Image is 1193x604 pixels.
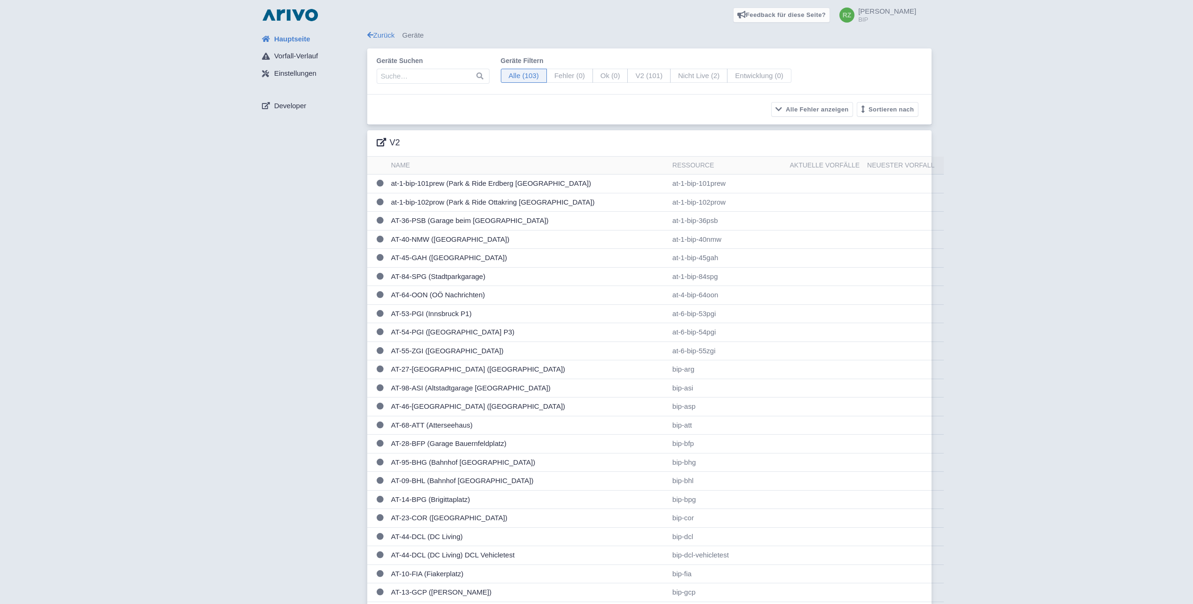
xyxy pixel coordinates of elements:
td: AT-14-BPG (Brigittaplatz) [387,490,669,509]
td: bip-gcp [669,583,786,602]
td: at-1-bip-84spg [669,267,786,286]
td: AT-46-[GEOGRAPHIC_DATA] ([GEOGRAPHIC_DATA]) [387,397,669,416]
td: bip-bpg [669,490,786,509]
h3: V2 [377,138,400,148]
div: Geräte [367,30,932,41]
span: Vorfall-Verlauf [274,51,318,62]
td: AT-36-PSB (Garage beim [GEOGRAPHIC_DATA]) [387,212,669,230]
td: at-1-bip-101prew [669,175,786,193]
label: Geräte filtern [501,56,791,66]
th: Name [387,157,669,175]
a: Feedback für diese Seite? [733,8,830,23]
a: Developer [254,97,367,115]
td: bip-bhl [669,472,786,491]
a: [PERSON_NAME] BIP [834,8,916,23]
td: at-4-bip-64oon [669,286,786,305]
td: at-1-bip-45gah [669,249,786,268]
span: Developer [274,101,306,111]
td: bip-bhg [669,453,786,472]
td: AT-84-SPG (Stadtparkgarage) [387,267,669,286]
td: AT-95-BHG (Bahnhof [GEOGRAPHIC_DATA]) [387,453,669,472]
td: bip-dcl-vehicletest [669,546,786,565]
td: bip-cor [669,509,786,528]
td: AT-13-GCP ([PERSON_NAME]) [387,583,669,602]
td: AT-68-ATT (Atterseehaus) [387,416,669,435]
a: Einstellungen [254,65,367,83]
td: AT-28-BFP (Garage Bauernfeldplatz) [387,435,669,453]
td: at-6-bip-53pgi [669,304,786,323]
span: Hauptseite [274,34,310,45]
td: bip-dcl [669,527,786,546]
td: AT-53-PGI (Innsbruck P1) [387,304,669,323]
td: AT-09-BHL (Bahnhof [GEOGRAPHIC_DATA]) [387,472,669,491]
td: bip-asi [669,379,786,397]
td: AT-44-DCL (DC Living) DCL Vehicletest [387,546,669,565]
span: Einstellungen [274,68,316,79]
td: AT-45-GAH ([GEOGRAPHIC_DATA]) [387,249,669,268]
td: at-1-bip-101prew (Park & Ride Erdberg [GEOGRAPHIC_DATA]) [387,175,669,193]
td: AT-64-OON (OÖ Nachrichten) [387,286,669,305]
td: bip-att [669,416,786,435]
small: BIP [858,16,916,23]
td: AT-44-DCL (DC Living) [387,527,669,546]
td: AT-55-ZGI ([GEOGRAPHIC_DATA]) [387,342,669,360]
td: at-1-bip-102prow (Park & Ride Ottakring [GEOGRAPHIC_DATA]) [387,193,669,212]
span: V2 (101) [627,69,671,83]
td: bip-asp [669,397,786,416]
th: Ressource [669,157,786,175]
label: Geräte suchen [377,56,490,66]
button: Sortieren nach [857,102,918,117]
td: bip-arg [669,360,786,379]
button: Alle Fehler anzeigen [771,102,853,117]
td: AT-27-[GEOGRAPHIC_DATA] ([GEOGRAPHIC_DATA]) [387,360,669,379]
td: AT-10-FIA (Fiakerplatz) [387,564,669,583]
td: AT-23-COR ([GEOGRAPHIC_DATA]) [387,509,669,528]
img: logo [260,8,320,23]
span: Fehler (0) [546,69,593,83]
span: Nicht Live (2) [670,69,727,83]
th: Aktuelle Vorfälle [786,157,863,175]
th: Neuester Vorfall [863,157,944,175]
td: AT-54-PGI ([GEOGRAPHIC_DATA] P3) [387,323,669,342]
span: [PERSON_NAME] [858,7,916,15]
td: bip-bfp [669,435,786,453]
span: Ok (0) [593,69,628,83]
input: Suche… [377,69,490,84]
span: Alle (103) [501,69,547,83]
a: Zurück [367,31,395,39]
td: at-1-bip-102prow [669,193,786,212]
span: Entwicklung (0) [727,69,791,83]
td: AT-40-NMW ([GEOGRAPHIC_DATA]) [387,230,669,249]
a: Hauptseite [254,30,367,48]
a: Vorfall-Verlauf [254,48,367,65]
td: AT-98-ASI (Altstadtgarage [GEOGRAPHIC_DATA]) [387,379,669,397]
td: at-6-bip-55zgi [669,342,786,360]
td: at-6-bip-54pgi [669,323,786,342]
td: bip-fia [669,564,786,583]
td: at-1-bip-36psb [669,212,786,230]
td: at-1-bip-40nmw [669,230,786,249]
